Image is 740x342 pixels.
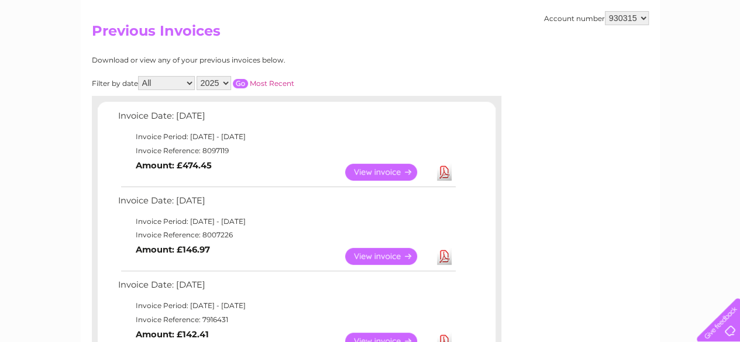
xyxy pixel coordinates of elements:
[115,228,457,242] td: Invoice Reference: 8007226
[92,56,399,64] div: Download or view any of your previous invoices below.
[136,244,210,255] b: Amount: £146.97
[544,11,649,25] div: Account number
[437,164,452,181] a: Download
[345,248,431,265] a: View
[701,50,729,58] a: Log out
[92,23,649,45] h2: Previous Invoices
[26,30,85,66] img: logo.png
[662,50,691,58] a: Contact
[115,130,457,144] td: Invoice Period: [DATE] - [DATE]
[115,144,457,158] td: Invoice Reference: 8097119
[534,50,556,58] a: Water
[563,50,589,58] a: Energy
[250,79,294,88] a: Most Recent
[115,313,457,327] td: Invoice Reference: 7916431
[115,193,457,215] td: Invoice Date: [DATE]
[638,50,655,58] a: Blog
[115,299,457,313] td: Invoice Period: [DATE] - [DATE]
[92,76,399,90] div: Filter by date
[115,277,457,299] td: Invoice Date: [DATE]
[437,248,452,265] a: Download
[136,160,212,171] b: Amount: £474.45
[115,215,457,229] td: Invoice Period: [DATE] - [DATE]
[519,6,600,20] a: 0333 014 3131
[94,6,647,57] div: Clear Business is a trading name of Verastar Limited (registered in [GEOGRAPHIC_DATA] No. 3667643...
[596,50,631,58] a: Telecoms
[136,329,209,340] b: Amount: £142.41
[115,108,457,130] td: Invoice Date: [DATE]
[345,164,431,181] a: View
